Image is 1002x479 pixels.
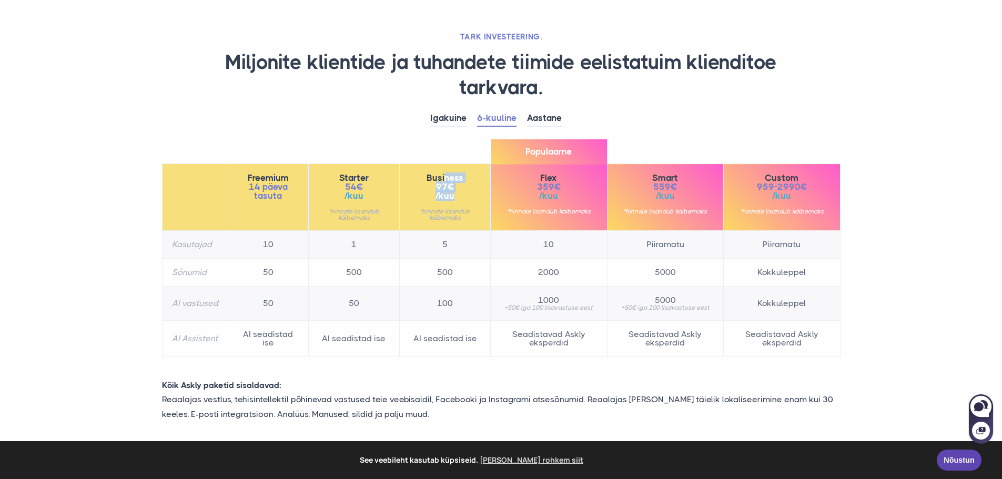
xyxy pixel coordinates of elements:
[162,287,228,321] th: AI vastused
[308,259,399,287] td: 500
[733,182,830,191] span: 959-2990€
[228,287,308,321] td: 50
[478,452,585,468] a: learn more about cookies
[400,321,491,357] td: AI seadistad ise
[400,231,491,259] td: 5
[409,182,481,191] span: 97€
[500,191,597,200] span: /kuu
[15,452,929,468] span: See veebileht kasutab küpsiseid.
[733,208,830,215] small: *hinnale lisandub käibemaks
[500,304,597,311] small: +50€ iga 100 lisavastuse eest
[409,191,481,200] span: /kuu
[500,182,597,191] span: 359€
[968,392,994,445] iframe: Askly chat
[228,259,308,287] td: 50
[308,287,399,321] td: 50
[162,380,281,390] strong: Kõik Askly paketid sisaldavad:
[500,296,597,304] span: 1000
[617,304,714,311] small: +50€ iga 100 lisavastuse eest
[400,287,491,321] td: 100
[733,191,830,200] span: /kuu
[607,231,723,259] td: Piiramatu
[409,174,481,182] span: Business
[617,208,714,215] small: *hinnale lisandub käibemaks
[318,182,390,191] span: 54€
[607,259,723,287] td: 5000
[477,110,517,127] a: 6-kuuline
[162,231,228,259] th: Kasutajad
[318,208,390,221] small: *hinnale lisandub käibemaks
[733,299,830,308] span: Kokkuleppel
[228,321,308,357] td: AI seadistad ise
[617,296,714,304] span: 5000
[308,321,399,357] td: AI seadistad ise
[491,139,606,164] span: Populaarne
[154,392,848,421] p: Reaalajas vestlus, tehisintellektil põhinevad vastused teie veebisaidil, Facebooki ja Instagrami ...
[617,182,714,191] span: 559€
[527,110,562,127] a: Aastane
[308,231,399,259] td: 1
[500,208,597,215] small: *hinnale lisandub käibemaks
[318,174,390,182] span: Starter
[238,174,299,182] span: Freemium
[162,50,841,100] h1: Miljonite klientide ja tuhandete tiimide eelistatuim klienditoe tarkvara.
[162,321,228,357] th: AI Assistent
[500,174,597,182] span: Flex
[724,231,840,259] td: Piiramatu
[733,174,830,182] span: Custom
[617,174,714,182] span: Smart
[724,259,840,287] td: Kokkuleppel
[162,32,841,42] h2: TARK INVESTEERING.
[430,110,467,127] a: Igakuine
[162,259,228,287] th: Sõnumid
[724,321,840,357] td: Seadistavad Askly eksperdid
[491,321,607,357] td: Seadistavad Askly eksperdid
[491,231,607,259] td: 10
[318,191,390,200] span: /kuu
[491,259,607,287] td: 2000
[238,182,299,200] span: 14 päeva tasuta
[617,191,714,200] span: /kuu
[937,450,981,471] a: Nõustun
[400,259,491,287] td: 500
[409,208,481,221] small: *hinnale lisandub käibemaks
[607,321,723,357] td: Seadistavad Askly eksperdid
[228,231,308,259] td: 10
